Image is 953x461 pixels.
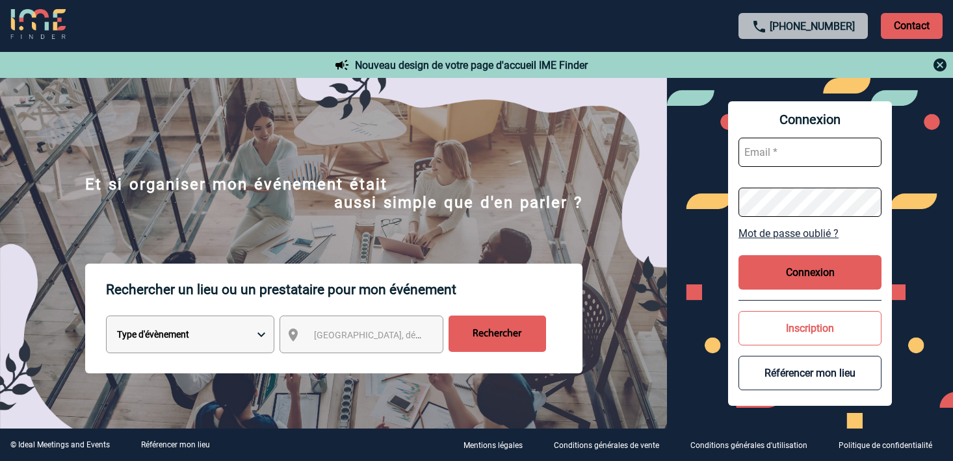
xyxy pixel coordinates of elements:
[738,356,881,390] button: Référencer mon lieu
[839,442,932,451] p: Politique de confidentialité
[738,311,881,345] button: Inscription
[690,442,807,451] p: Conditions générales d'utilisation
[738,255,881,290] button: Connexion
[449,316,546,352] input: Rechercher
[314,330,495,340] span: [GEOGRAPHIC_DATA], département, région...
[738,138,881,167] input: Email *
[751,19,767,34] img: call-24-px.png
[543,439,680,451] a: Conditions générales de vente
[738,227,881,240] a: Mot de passe oublié ?
[141,440,210,449] a: Référencer mon lieu
[738,112,881,127] span: Connexion
[770,20,855,32] a: [PHONE_NUMBER]
[680,439,828,451] a: Conditions générales d'utilisation
[463,442,523,451] p: Mentions légales
[554,442,659,451] p: Conditions générales de vente
[828,439,953,451] a: Politique de confidentialité
[453,439,543,451] a: Mentions légales
[10,440,110,449] div: © Ideal Meetings and Events
[106,264,582,316] p: Rechercher un lieu ou un prestataire pour mon événement
[881,13,943,39] p: Contact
